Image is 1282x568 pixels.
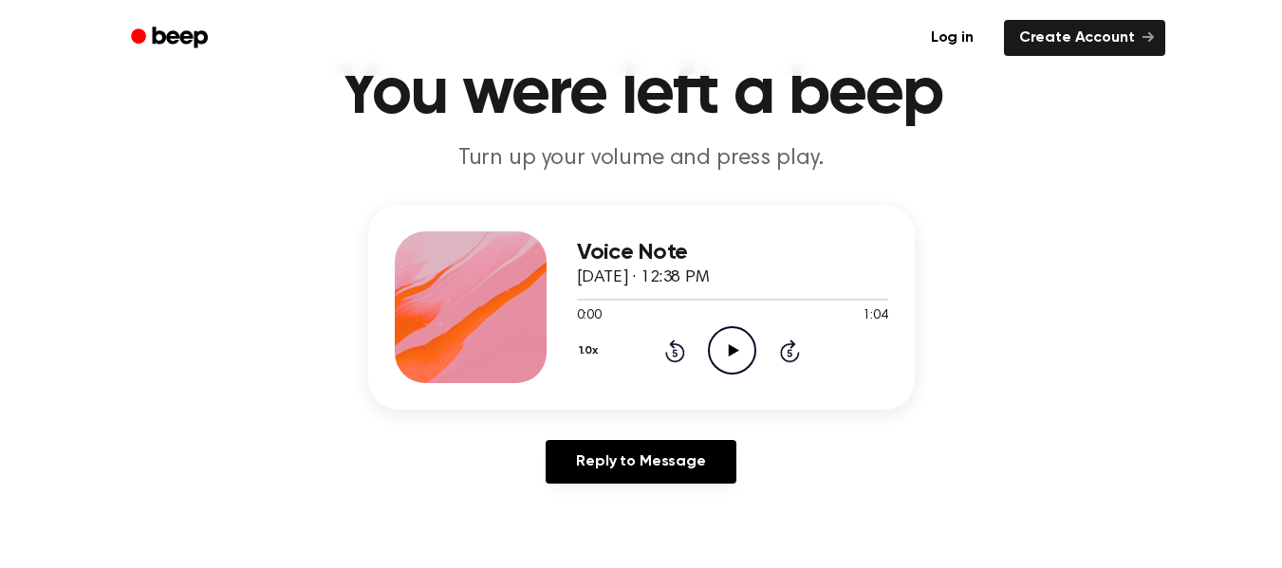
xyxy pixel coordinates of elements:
[863,306,887,326] span: 1:04
[912,16,993,60] a: Log in
[1004,20,1165,56] a: Create Account
[118,20,225,57] a: Beep
[577,269,710,286] span: [DATE] · 12:38 PM
[546,440,735,484] a: Reply to Message
[156,60,1127,128] h1: You were left a beep
[577,335,605,367] button: 1.0x
[577,306,602,326] span: 0:00
[277,143,1006,174] p: Turn up your volume and press play.
[577,240,888,266] h3: Voice Note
